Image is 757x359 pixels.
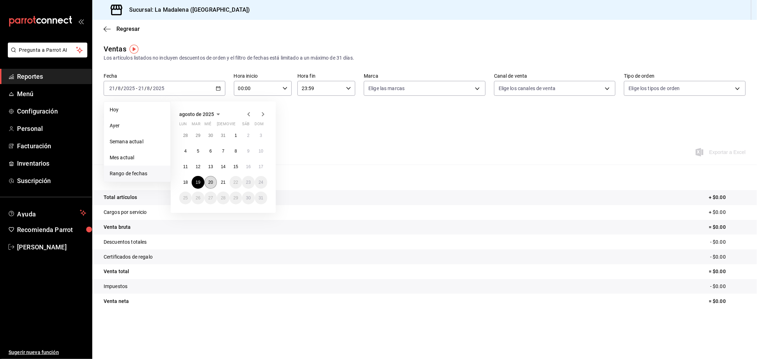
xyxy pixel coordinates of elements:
[192,176,204,189] button: 19 de agosto de 2025
[183,180,188,185] abbr: 18 de agosto de 2025
[117,85,121,91] input: --
[260,133,262,138] abbr: 3 de agosto de 2025
[259,149,263,154] abbr: 10 de agosto de 2025
[183,195,188,200] abbr: 25 de agosto de 2025
[5,51,87,59] a: Pregunta a Parrot AI
[230,176,242,189] button: 22 de agosto de 2025
[217,160,229,173] button: 14 de agosto de 2025
[104,26,140,32] button: Regresar
[259,195,263,200] abbr: 31 de agosto de 2025
[221,195,225,200] abbr: 28 de agosto de 2025
[246,180,251,185] abbr: 23 de agosto de 2025
[179,129,192,142] button: 28 de julio de 2025
[179,176,192,189] button: 18 de agosto de 2025
[104,194,137,201] p: Total artículos
[217,122,259,129] abbr: jueves
[104,253,153,261] p: Certificados de regalo
[124,6,250,14] h3: Sucursal: La Madalena ([GEOGRAPHIC_DATA])
[230,192,242,204] button: 29 de agosto de 2025
[255,176,267,189] button: 24 de agosto de 2025
[235,133,237,138] abbr: 1 de agosto de 2025
[255,129,267,142] button: 3 de agosto de 2025
[242,176,254,189] button: 23 de agosto de 2025
[116,26,140,32] span: Regresar
[123,85,135,91] input: ----
[204,122,211,129] abbr: miércoles
[208,164,213,169] abbr: 13 de agosto de 2025
[196,164,200,169] abbr: 12 de agosto de 2025
[179,160,192,173] button: 11 de agosto de 2025
[196,195,200,200] abbr: 26 de agosto de 2025
[204,192,217,204] button: 27 de agosto de 2025
[255,122,264,129] abbr: domingo
[17,209,77,217] span: Ayuda
[17,176,86,186] span: Suscripción
[235,149,237,154] abbr: 8 de agosto de 2025
[209,149,212,154] abbr: 6 de agosto de 2025
[104,74,225,79] label: Fecha
[217,176,229,189] button: 21 de agosto de 2025
[17,159,86,168] span: Inventarios
[709,209,746,216] p: + $0.00
[192,122,200,129] abbr: martes
[104,268,129,275] p: Venta total
[709,268,746,275] p: = $0.00
[104,298,129,305] p: Venta neta
[17,141,86,151] span: Facturación
[217,129,229,142] button: 31 de julio de 2025
[179,111,214,117] span: agosto de 2025
[710,238,746,246] p: - $0.00
[138,85,144,91] input: --
[196,180,200,185] abbr: 19 de agosto de 2025
[147,85,150,91] input: --
[242,129,254,142] button: 2 de agosto de 2025
[710,283,746,290] p: - $0.00
[222,149,225,154] abbr: 7 de agosto de 2025
[234,164,238,169] abbr: 15 de agosto de 2025
[259,164,263,169] abbr: 17 de agosto de 2025
[709,223,746,231] p: = $0.00
[230,145,242,158] button: 8 de agosto de 2025
[17,72,86,81] span: Reportes
[192,129,204,142] button: 29 de julio de 2025
[247,149,249,154] abbr: 9 de agosto de 2025
[499,85,555,92] span: Elige los canales de venta
[183,164,188,169] abbr: 11 de agosto de 2025
[17,124,86,133] span: Personal
[242,145,254,158] button: 9 de agosto de 2025
[104,54,746,62] div: Los artículos listados no incluyen descuentos de orden y el filtro de fechas está limitado a un m...
[110,122,165,129] span: Ayer
[110,170,165,177] span: Rango de fechas
[208,195,213,200] abbr: 27 de agosto de 2025
[110,154,165,161] span: Mes actual
[217,145,229,158] button: 7 de agosto de 2025
[297,74,355,79] label: Hora fin
[629,85,680,92] span: Elige los tipos de orden
[110,106,165,114] span: Hoy
[234,74,292,79] label: Hora inicio
[197,149,199,154] abbr: 5 de agosto de 2025
[121,85,123,91] span: /
[255,160,267,173] button: 17 de agosto de 2025
[204,160,217,173] button: 13 de agosto de 2025
[104,238,147,246] p: Descuentos totales
[192,160,204,173] button: 12 de agosto de 2025
[136,85,137,91] span: -
[130,45,138,54] img: Tooltip marker
[184,149,187,154] abbr: 4 de agosto de 2025
[204,176,217,189] button: 20 de agosto de 2025
[104,283,127,290] p: Impuestos
[364,74,486,79] label: Marca
[17,106,86,116] span: Configuración
[17,242,86,252] span: [PERSON_NAME]
[9,349,86,356] span: Sugerir nueva función
[709,298,746,305] p: = $0.00
[104,44,126,54] div: Ventas
[110,138,165,145] span: Semana actual
[204,129,217,142] button: 30 de julio de 2025
[221,133,225,138] abbr: 31 de julio de 2025
[208,133,213,138] abbr: 30 de julio de 2025
[221,180,225,185] abbr: 21 de agosto de 2025
[179,110,223,118] button: agosto de 2025
[150,85,153,91] span: /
